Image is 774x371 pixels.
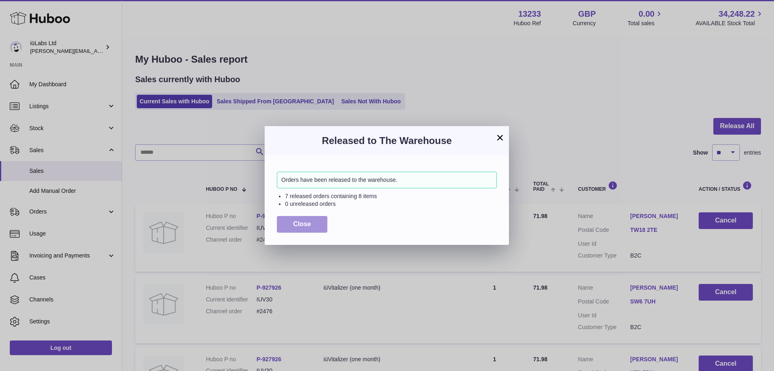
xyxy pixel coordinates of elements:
[285,200,497,208] li: 0 unreleased orders
[277,134,497,147] h3: Released to The Warehouse
[277,216,327,233] button: Close
[495,133,505,142] button: ×
[277,172,497,188] div: Orders have been released to the warehouse.
[293,220,311,227] span: Close
[285,192,497,200] li: 7 released orders containing 8 items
